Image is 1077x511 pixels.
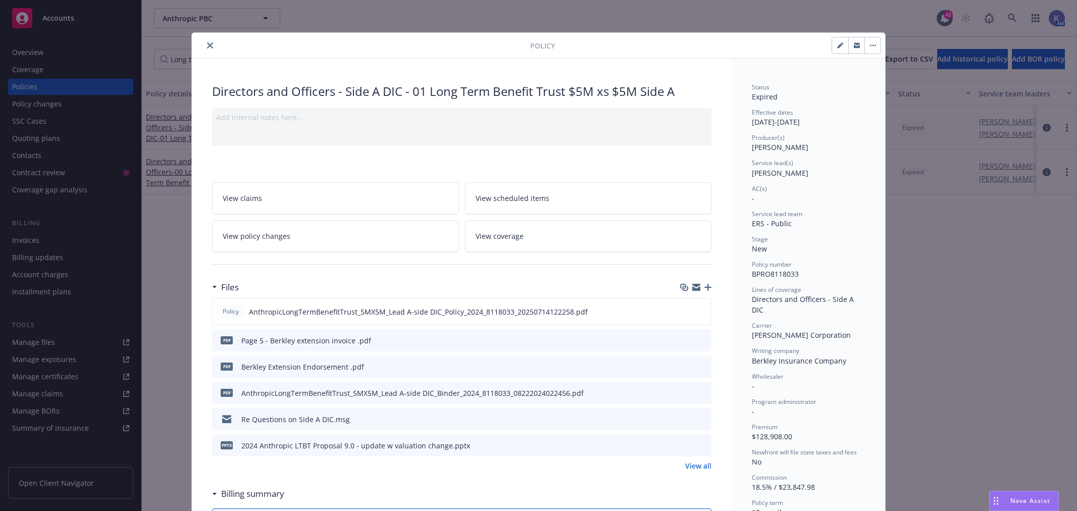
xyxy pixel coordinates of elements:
[752,210,802,218] span: Service lead team
[241,335,371,346] div: Page 5 - Berkley extension invoice .pdf
[476,231,524,241] span: View coverage
[221,363,233,370] span: pdf
[752,397,816,406] span: Program administrator
[212,182,459,214] a: View claims
[752,83,770,91] span: Status
[752,294,856,315] span: Directors and Officers - Side A DIC
[476,193,549,203] span: View scheduled items
[752,346,799,355] span: Writing company
[989,491,1059,511] button: Nova Assist
[221,441,233,449] span: pptx
[249,306,588,317] span: AnthropicLongTermBenefitTrust_5MX5M_Lead A-side DIC_Policy_2024_8118033_20250714122258.pdf
[221,389,233,396] span: pdf
[241,362,364,372] div: Berkley Extension Endorsement .pdf
[682,440,690,451] button: download file
[682,362,690,372] button: download file
[752,219,792,228] span: ERS - Public
[1010,496,1050,505] span: Nova Assist
[752,330,851,340] span: [PERSON_NAME] Corporation
[221,336,233,344] span: pdf
[223,231,290,241] span: View policy changes
[698,414,707,425] button: preview file
[698,362,707,372] button: preview file
[752,269,799,279] span: BPRO8118033
[212,487,284,500] div: Billing summary
[752,406,754,416] span: -
[698,306,707,317] button: preview file
[685,461,711,471] a: View all
[752,92,778,101] span: Expired
[752,432,792,441] span: $128,908.00
[682,306,690,317] button: download file
[752,108,793,117] span: Effective dates
[216,112,707,123] div: Add internal notes here...
[698,335,707,346] button: preview file
[241,440,470,451] div: 2024 Anthropic LTBT Proposal 9.0 - update w valuation change.pptx
[465,220,712,252] a: View coverage
[752,142,808,152] span: [PERSON_NAME]
[752,423,778,431] span: Premium
[752,473,787,482] span: Commission
[752,184,767,193] span: AC(s)
[752,285,801,294] span: Lines of coverage
[241,388,584,398] div: AnthropicLongTermBenefitTrust_5MX5M_Lead A-side DIC_Binder_2024_8118033_08222024022456.pdf
[212,83,711,100] div: Directors and Officers - Side A DIC - 01 Long Term Benefit Trust $5M xs $5M Side A
[752,244,767,253] span: New
[752,193,754,203] span: -
[221,281,239,294] h3: Files
[465,182,712,214] a: View scheduled items
[990,491,1002,510] div: Drag to move
[212,220,459,252] a: View policy changes
[752,498,783,507] span: Policy term
[682,414,690,425] button: download file
[682,335,690,346] button: download file
[752,457,761,467] span: No
[752,356,846,366] span: Berkley Insurance Company
[752,108,865,127] div: [DATE] - [DATE]
[682,388,690,398] button: download file
[752,159,793,167] span: Service lead(s)
[752,321,772,330] span: Carrier
[752,381,754,391] span: -
[223,193,262,203] span: View claims
[698,388,707,398] button: preview file
[204,39,216,52] button: close
[752,482,815,492] span: 18.5% / $23,847.98
[752,372,784,381] span: Wholesaler
[530,40,555,51] span: Policy
[752,235,768,243] span: Stage
[752,168,808,178] span: [PERSON_NAME]
[241,414,350,425] div: Re Questions on Side A DIC.msg
[752,133,785,142] span: Producer(s)
[752,260,792,269] span: Policy number
[752,448,857,456] span: Newfront will file state taxes and fees
[698,440,707,451] button: preview file
[212,281,239,294] div: Files
[221,307,241,316] span: Policy
[221,487,284,500] h3: Billing summary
